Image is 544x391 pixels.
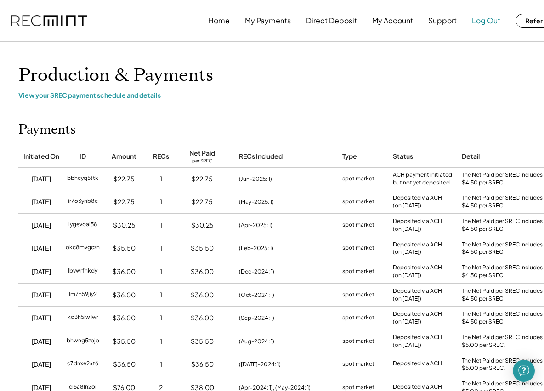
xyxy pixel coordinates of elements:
div: Deposited via ACH (on [DATE]) [393,334,442,349]
div: 1 [160,290,162,300]
div: Deposited via ACH (on [DATE]) [393,241,442,257]
button: My Payments [245,11,291,30]
div: $35.50 [113,337,136,346]
div: (Jun-2025: 1) [239,175,272,183]
div: 1 [160,221,162,230]
div: 1 [160,360,162,369]
div: Deposited via ACH (on [DATE]) [393,218,442,233]
div: 1m7n59jiy2 [68,290,97,300]
div: [DATE] [32,290,51,300]
div: $36.00 [113,290,136,300]
div: spot market [342,267,374,276]
button: Log Out [472,11,500,30]
div: spot market [342,337,374,346]
div: ID [79,152,86,161]
div: 1 [160,174,162,184]
div: bbhcyq5ttk [67,174,98,184]
div: $36.00 [113,267,136,276]
div: [DATE] [32,174,51,184]
div: (Dec-2024: 1) [239,268,274,276]
div: Type [342,152,357,161]
div: spot market [342,221,374,230]
div: $35.50 [191,244,214,253]
div: lygevoal58 [68,221,97,230]
div: $36.00 [113,313,136,323]
div: spot market [342,174,374,184]
div: spot market [342,197,374,207]
div: Deposited via ACH (on [DATE]) [393,194,442,210]
div: [DATE] [32,337,51,346]
div: RECs [153,152,169,161]
div: ir7o3ynb8e [68,197,98,207]
div: $22.75 [192,197,213,207]
div: Status [393,152,413,161]
div: (Feb-2025: 1) [239,244,273,252]
div: Deposited via ACH (on [DATE]) [393,264,442,279]
h2: Payments [18,122,76,138]
div: Initiated On [23,152,59,161]
div: $30.25 [113,221,136,230]
div: ([DATE]-2024: 1) [239,360,281,369]
div: $36.00 [191,290,214,300]
img: recmint-logotype%403x.png [11,15,87,27]
div: lbvwrfhkdy [68,267,97,276]
div: $36.00 [191,267,214,276]
div: spot market [342,244,374,253]
div: $22.75 [113,174,135,184]
div: [DATE] [32,197,51,207]
div: 1 [160,337,162,346]
div: [DATE] [32,221,51,230]
div: bhwng5zpjp [67,337,99,346]
div: $36.50 [191,360,214,369]
div: Deposited via ACH (on [DATE]) [393,310,442,326]
div: spot market [342,290,374,300]
button: Support [428,11,457,30]
div: 1 [160,313,162,323]
div: spot market [342,313,374,323]
div: $22.75 [113,197,135,207]
div: Deposited via ACH [393,360,442,369]
div: [DATE] [32,244,51,253]
div: [DATE] [32,313,51,323]
div: c7dnxe2xt6 [67,360,98,369]
div: [DATE] [32,267,51,276]
div: Amount [112,152,136,161]
div: 1 [160,267,162,276]
div: $30.25 [191,221,214,230]
div: RECs Included [239,152,283,161]
div: per SREC [192,158,212,165]
div: $36.50 [113,360,136,369]
div: okc8mvgczn [66,244,100,253]
div: [DATE] [32,360,51,369]
button: My Account [372,11,413,30]
div: $22.75 [192,174,213,184]
div: (Apr-2025: 1) [239,221,272,229]
div: Net Paid [189,149,215,158]
div: Open Intercom Messenger [513,360,535,382]
div: spot market [342,360,374,369]
div: Deposited via ACH (on [DATE]) [393,287,442,303]
div: (Sep-2024: 1) [239,314,274,322]
div: (May-2025: 1) [239,198,274,206]
div: kq3h5iw1wr [68,313,98,323]
div: 1 [160,244,162,253]
div: 1 [160,197,162,207]
div: (Oct-2024: 1) [239,291,274,299]
button: Direct Deposit [306,11,357,30]
div: Detail [462,152,480,161]
div: (Aug-2024: 1) [239,337,274,346]
div: $36.00 [191,313,214,323]
div: $35.50 [113,244,136,253]
button: Home [208,11,230,30]
div: $35.50 [191,337,214,346]
div: ACH payment initiated but not yet deposited. [393,171,453,187]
